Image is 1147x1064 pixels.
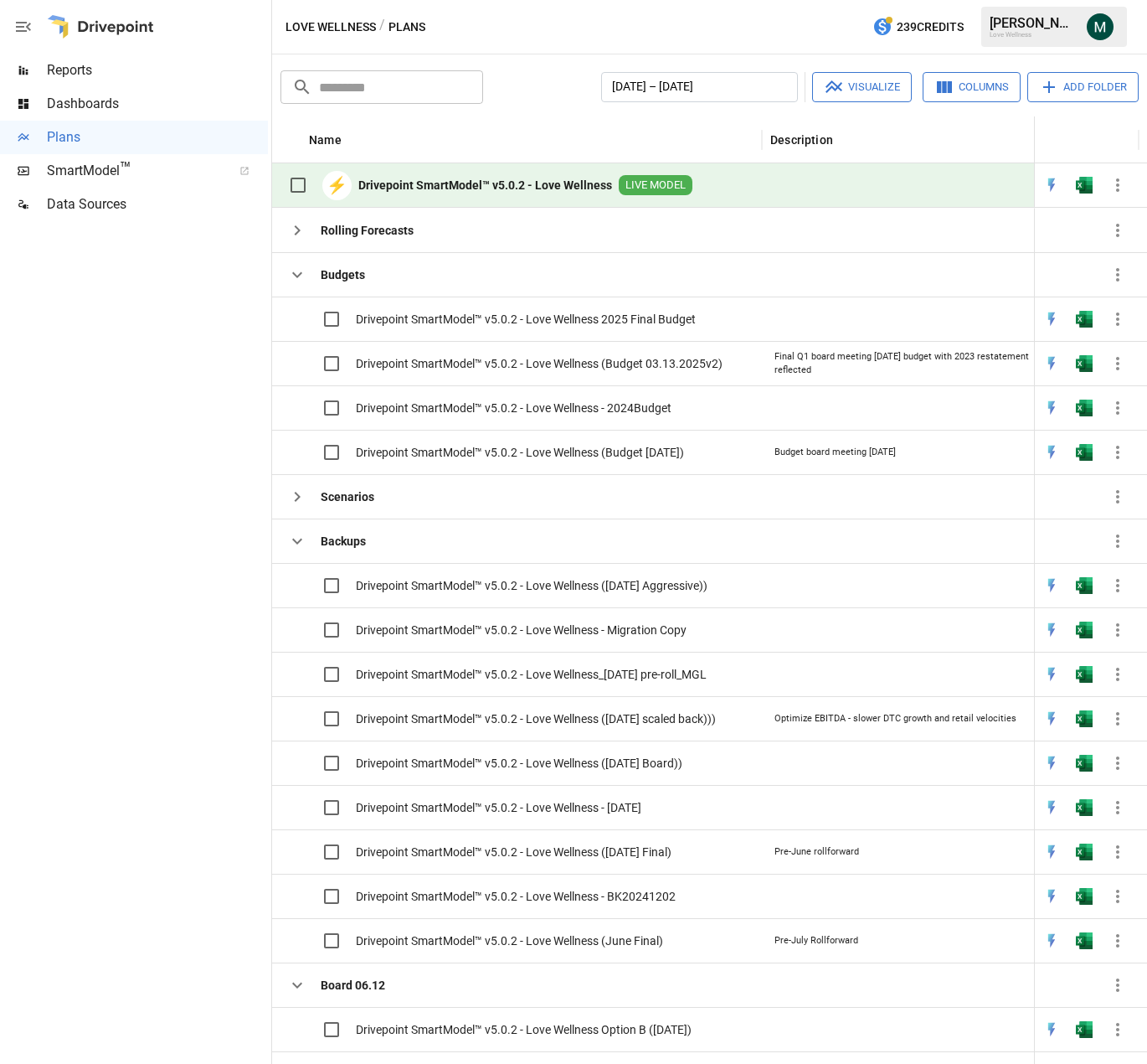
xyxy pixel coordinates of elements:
span: Dashboards [47,94,268,114]
img: excel-icon.76473adf.svg [1076,1021,1093,1038]
button: Add Folder [1027,72,1139,102]
div: Open in Quick Edit [1043,932,1060,949]
div: Open in Excel [1076,666,1093,683]
b: Drivepoint SmartModel™ v5.0.2 - Love Wellness [358,177,612,194]
img: quick-edit-flash.b8aec18c.svg [1043,799,1060,816]
img: quick-edit-flash.b8aec18c.svg [1043,932,1060,949]
div: Open in Excel [1076,577,1093,594]
div: Open in Excel [1076,888,1093,905]
img: excel-icon.76473adf.svg [1076,177,1093,194]
img: excel-icon.76473adf.svg [1076,888,1093,905]
img: quick-edit-flash.b8aec18c.svg [1043,355,1060,372]
b: Budgets [321,266,365,283]
button: Love Wellness [285,17,376,38]
img: excel-icon.76473adf.svg [1076,444,1093,461]
div: Open in Excel [1076,710,1093,727]
img: excel-icon.76473adf.svg [1076,710,1093,727]
span: Reports [47,60,268,80]
span: Plans [47,127,268,147]
img: excel-icon.76473adf.svg [1076,311,1093,328]
span: SmartModel [47,161,221,181]
img: quick-edit-flash.b8aec18c.svg [1043,755,1060,772]
div: Open in Quick Edit [1043,888,1060,905]
span: Data Sources [47,194,268,214]
span: ™ [120,158,131,179]
button: [DATE] – [DATE] [601,72,798,102]
div: Open in Excel [1076,932,1093,949]
span: Drivepoint SmartModel™ v5.0.2 - Love Wellness 2025 Final Budget [356,311,696,328]
div: Pre-June rollforward [774,845,859,859]
div: Open in Quick Edit [1043,400,1060,416]
span: Drivepoint SmartModel™ v5.0.2 - Love Wellness (June Final) [356,932,663,949]
span: Drivepoint SmartModel™ v5.0.2 - Love Wellness - 2024Budget [356,400,671,416]
div: [PERSON_NAME] [990,15,1077,31]
b: Scenarios [321,488,374,505]
div: Open in Excel [1076,400,1093,416]
img: quick-edit-flash.b8aec18c.svg [1043,844,1060,860]
div: Open in Excel [1076,622,1093,638]
span: Drivepoint SmartModel™ v5.0.2 - Love Wellness - Migration Copy [356,622,687,638]
img: quick-edit-flash.b8aec18c.svg [1043,444,1060,461]
div: Open in Quick Edit [1043,799,1060,816]
span: Drivepoint SmartModel™ v5.0.2 - Love Wellness ([DATE] scaled back))) [356,710,716,727]
div: Open in Quick Edit [1043,311,1060,328]
div: Open in Quick Edit [1043,444,1060,461]
img: Michael Cormack [1087,13,1114,40]
img: excel-icon.76473adf.svg [1076,622,1093,638]
div: Open in Excel [1076,355,1093,372]
span: Drivepoint SmartModel™ v5.0.2 - Love Wellness_[DATE] pre-roll_MGL [356,666,707,683]
img: quick-edit-flash.b8aec18c.svg [1043,311,1060,328]
img: excel-icon.76473adf.svg [1076,799,1093,816]
div: Budget board meeting [DATE] [774,446,896,459]
div: Open in Quick Edit [1043,355,1060,372]
div: Final Q1 board meeting [DATE] budget with 2023 restatement reflected [774,350,1042,376]
span: Drivepoint SmartModel™ v5.0.2 - Love Wellness (Budget [DATE]) [356,444,684,461]
div: Open in Quick Edit [1043,844,1060,860]
div: Love Wellness [990,31,1077,39]
button: Columns [923,72,1021,102]
span: Drivepoint SmartModel™ v5.0.2 - Love Wellness ([DATE] Aggressive)) [356,577,707,594]
img: quick-edit-flash.b8aec18c.svg [1043,666,1060,683]
b: Rolling Forecasts [321,222,414,239]
span: Drivepoint SmartModel™ v5.0.2 - Love Wellness Option B ([DATE]) [356,1021,692,1038]
div: Open in Quick Edit [1043,1021,1060,1038]
span: Drivepoint SmartModel™ v5.0.2 - Love Wellness ([DATE] Board)) [356,755,682,772]
div: Open in Excel [1076,311,1093,328]
span: 239 Credits [897,17,964,38]
img: excel-icon.76473adf.svg [1076,932,1093,949]
img: quick-edit-flash.b8aec18c.svg [1043,577,1060,594]
img: excel-icon.76473adf.svg [1076,577,1093,594]
button: 239Credits [866,12,970,43]
div: Open in Quick Edit [1043,666,1060,683]
div: Description [770,133,833,147]
img: quick-edit-flash.b8aec18c.svg [1043,622,1060,638]
div: Open in Excel [1076,755,1093,772]
span: Drivepoint SmartModel™ v5.0.2 - Love Wellness ([DATE] Final) [356,844,671,860]
div: Open in Excel [1076,844,1093,860]
div: ⚡ [322,171,352,200]
img: quick-edit-flash.b8aec18c.svg [1043,177,1060,194]
img: quick-edit-flash.b8aec18c.svg [1043,710,1060,727]
div: Open in Quick Edit [1043,710,1060,727]
div: Name [309,133,342,147]
img: excel-icon.76473adf.svg [1076,666,1093,683]
img: excel-icon.76473adf.svg [1076,400,1093,416]
img: quick-edit-flash.b8aec18c.svg [1043,1021,1060,1038]
div: / [379,17,385,38]
div: Open in Quick Edit [1043,622,1060,638]
span: Drivepoint SmartModel™ v5.0.2 - Love Wellness - [DATE] [356,799,641,816]
span: Drivepoint SmartModel™ v5.0.2 - Love Wellness - BK20241202 [356,888,676,905]
button: Michael Cormack [1077,3,1124,50]
img: excel-icon.76473adf.svg [1076,355,1093,372]
div: Open in Excel [1076,1021,1093,1038]
div: Open in Quick Edit [1043,577,1060,594]
span: Drivepoint SmartModel™ v5.0.2 - Love Wellness (Budget 03.13.2025v2) [356,355,723,372]
b: Backups [321,533,366,550]
img: excel-icon.76473adf.svg [1076,844,1093,860]
img: excel-icon.76473adf.svg [1076,755,1093,772]
span: LIVE MODEL [619,178,692,194]
div: Open in Excel [1076,799,1093,816]
div: Pre-July Rollforward [774,934,858,948]
b: Board 06.12 [321,977,385,994]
